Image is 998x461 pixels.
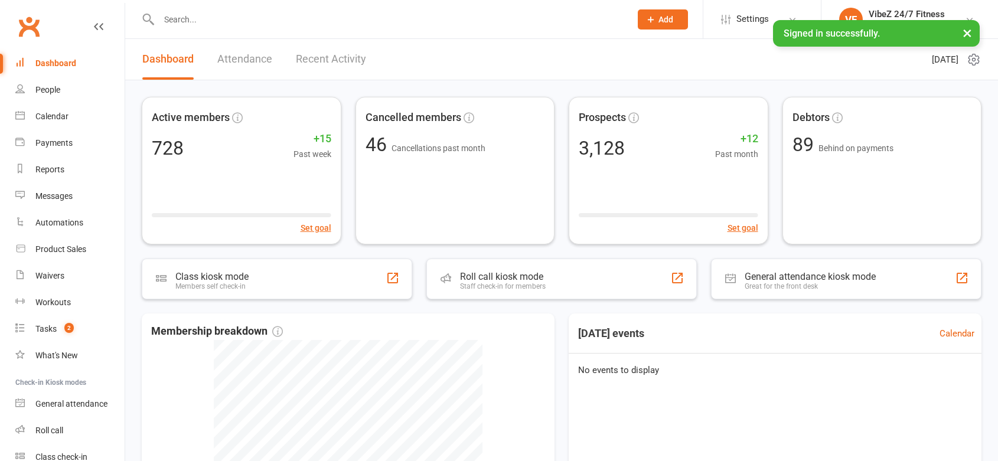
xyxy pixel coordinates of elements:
span: Prospects [579,109,626,126]
span: Membership breakdown [151,323,283,340]
a: What's New [15,342,125,369]
a: Tasks 2 [15,316,125,342]
a: Attendance [217,39,272,80]
div: People [35,85,60,94]
a: Recent Activity [296,39,366,80]
span: 2 [64,323,74,333]
div: Waivers [35,271,64,280]
div: Payments [35,138,73,148]
div: No events to display [564,354,986,387]
a: Calendar [940,326,974,341]
a: Workouts [15,289,125,316]
span: Past month [715,148,758,161]
span: +12 [715,130,758,148]
span: Past week [293,148,331,161]
div: Messages [35,191,73,201]
a: Dashboard [142,39,194,80]
div: VibeZ 24/7 Fitness [869,19,945,30]
span: +15 [293,130,331,148]
a: Roll call [15,417,125,444]
a: Clubworx [14,12,44,41]
div: Product Sales [35,244,86,254]
div: Class kiosk mode [175,271,249,282]
div: Great for the front desk [745,282,876,290]
span: 46 [366,133,392,156]
div: VF [839,8,863,31]
div: Roll call [35,426,63,435]
a: People [15,77,125,103]
span: Cancellations past month [392,143,485,153]
span: 89 [792,133,818,156]
a: Product Sales [15,236,125,263]
a: Reports [15,156,125,183]
a: Payments [15,130,125,156]
span: Settings [736,6,769,32]
div: VibeZ 24/7 Fitness [869,9,945,19]
a: General attendance kiosk mode [15,391,125,417]
span: Cancelled members [366,109,461,126]
button: Set goal [728,221,758,234]
div: Reports [35,165,64,174]
div: Workouts [35,297,71,307]
span: Behind on payments [818,143,893,153]
button: × [957,20,978,45]
a: Waivers [15,263,125,289]
span: Debtors [792,109,830,126]
button: Add [638,9,688,30]
span: Active members [152,109,230,126]
div: Dashboard [35,58,76,68]
span: Signed in successfully. [784,28,880,39]
div: Tasks [35,324,57,334]
div: General attendance [35,399,107,408]
a: Dashboard [15,50,125,77]
div: 3,128 [579,139,625,158]
div: Members self check-in [175,282,249,290]
div: Roll call kiosk mode [460,271,546,282]
a: Messages [15,183,125,210]
div: What's New [35,351,78,360]
input: Search... [155,11,622,28]
div: 728 [152,139,184,158]
a: Calendar [15,103,125,130]
div: Automations [35,218,83,227]
a: Automations [15,210,125,236]
div: General attendance kiosk mode [745,271,876,282]
span: [DATE] [932,53,958,67]
div: Calendar [35,112,69,121]
button: Set goal [301,221,331,234]
div: Staff check-in for members [460,282,546,290]
span: Add [658,15,673,24]
h3: [DATE] events [569,323,654,344]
